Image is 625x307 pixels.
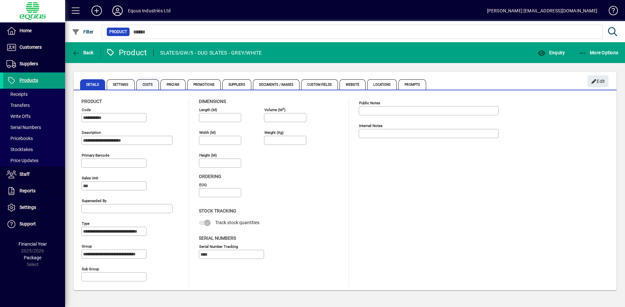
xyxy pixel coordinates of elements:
a: Stocktakes [3,144,65,155]
span: Price Updates [7,158,38,163]
mat-label: Type [82,221,90,226]
a: Suppliers [3,56,65,72]
span: Ordering [199,174,221,179]
span: Custom Fields [301,79,338,90]
button: Filter [70,26,95,38]
span: Pricing [160,79,186,90]
span: Pricebooks [7,136,33,141]
button: Profile [107,5,128,17]
a: Price Updates [3,155,65,166]
mat-label: Sales unit [82,176,98,180]
span: Settings [107,79,135,90]
mat-label: Internal Notes [359,123,382,128]
div: SLATES/GW/5 - DUO SLATES - GREY/WHITE [160,48,262,58]
span: Product [109,29,127,35]
span: Documents / Images [253,79,300,90]
a: Settings [3,199,65,216]
a: Pricebooks [3,133,65,144]
mat-label: Length (m) [199,108,217,112]
button: Add [86,5,107,17]
app-page-header-button: Back [65,47,101,58]
span: Settings [20,205,36,210]
span: Track stock quantities [215,220,259,225]
span: Customers [20,45,42,50]
a: Transfers [3,100,65,111]
mat-label: Primary barcode [82,153,109,158]
button: Edit [588,75,608,87]
mat-label: Width (m) [199,130,216,135]
span: Suppliers [222,79,251,90]
mat-label: Volume (m ) [264,108,285,112]
span: Transfers [7,103,30,108]
span: Serial Numbers [7,125,41,130]
span: Serial Numbers [199,236,236,241]
mat-label: Sub group [82,267,99,271]
a: Reports [3,183,65,199]
div: [PERSON_NAME] [EMAIL_ADDRESS][DOMAIN_NAME] [487,6,597,16]
mat-label: Public Notes [359,101,380,105]
span: More Options [579,50,618,55]
mat-label: Group [82,244,92,249]
span: Promotions [187,79,221,90]
span: Filter [72,29,94,34]
mat-label: Code [82,108,91,112]
span: Edit [591,76,605,87]
mat-label: EOQ [199,183,207,187]
a: Write Offs [3,111,65,122]
span: Back [72,50,94,55]
div: Equus Industries Ltd [128,6,171,16]
button: More Options [577,47,620,58]
mat-label: Description [82,130,101,135]
mat-label: Serial Number tracking [199,244,238,249]
span: Reports [20,188,35,193]
span: Suppliers [20,61,38,66]
a: Home [3,23,65,39]
mat-label: Superseded by [82,198,106,203]
span: Enquiry [538,50,565,55]
span: Locations [367,79,397,90]
span: Stock Tracking [199,208,236,213]
div: Product [106,47,147,58]
a: Receipts [3,89,65,100]
mat-label: Height (m) [199,153,217,158]
a: Customers [3,39,65,56]
mat-label: Weight (Kg) [264,130,284,135]
span: Product [81,99,102,104]
span: Financial Year [19,241,47,247]
span: Receipts [7,92,28,97]
span: Prompts [398,79,426,90]
sup: 3 [283,107,284,110]
span: Home [20,28,32,33]
a: Serial Numbers [3,122,65,133]
span: Write Offs [7,114,31,119]
span: Website [340,79,366,90]
span: Dimensions [199,99,226,104]
span: Package [24,255,41,260]
a: Staff [3,166,65,183]
span: Costs [136,79,159,90]
button: Back [70,47,95,58]
span: Staff [20,172,30,177]
a: Knowledge Base [604,1,617,22]
span: Stocktakes [7,147,33,152]
button: Enquiry [536,47,566,58]
span: Support [20,221,36,226]
a: Support [3,216,65,232]
span: Products [20,78,38,83]
span: Details [80,79,105,90]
